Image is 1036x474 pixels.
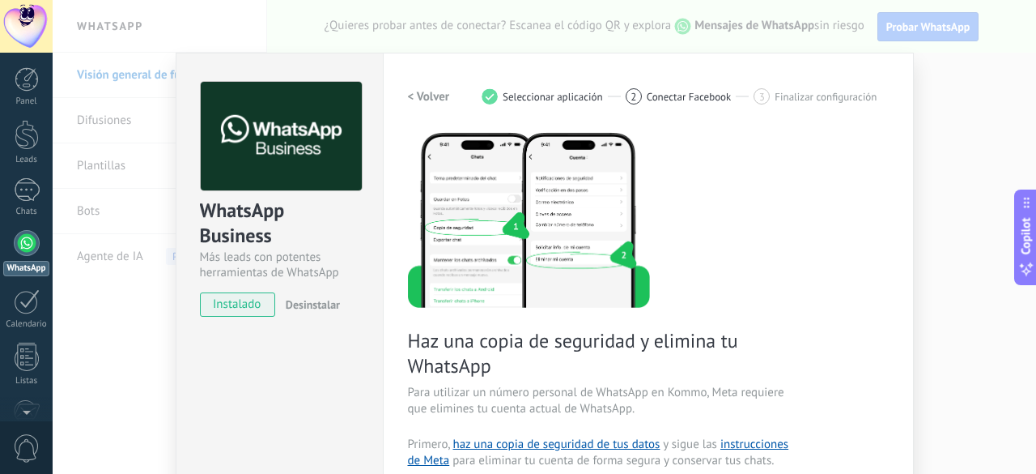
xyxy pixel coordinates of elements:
span: Finalizar configuración [775,91,877,103]
div: Más leads con potentes herramientas de WhatsApp [200,250,359,280]
span: Copilot [1018,217,1034,254]
span: 3 [759,90,765,104]
a: haz una copia de seguridad de tus datos [452,437,660,452]
div: Panel [3,96,50,107]
div: Leads [3,155,50,165]
img: logo_main.png [201,82,362,191]
div: Chats [3,207,50,217]
button: < Volver [408,82,450,111]
img: delete personal phone [408,130,650,308]
span: Para utilizar un número personal de WhatsApp en Kommo, Meta requiere que elimines tu cuenta actua... [408,385,793,417]
span: Conectar Facebook [647,91,732,103]
span: Primero, y sigue las para eliminar tu cuenta de forma segura y conservar tus chats. [408,437,793,469]
div: WhatsApp [3,261,49,276]
button: Desinstalar [279,293,340,317]
a: instrucciones de Meta [408,437,789,468]
span: instalado [201,293,274,317]
div: WhatsApp Business [200,198,359,250]
div: Calendario [3,319,50,330]
span: Seleccionar aplicación [503,91,603,103]
h2: < Volver [408,89,450,105]
span: Desinstalar [286,297,340,312]
span: Haz una copia de seguridad y elimina tu WhatsApp [408,328,793,378]
div: Listas [3,376,50,386]
span: 2 [631,90,636,104]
